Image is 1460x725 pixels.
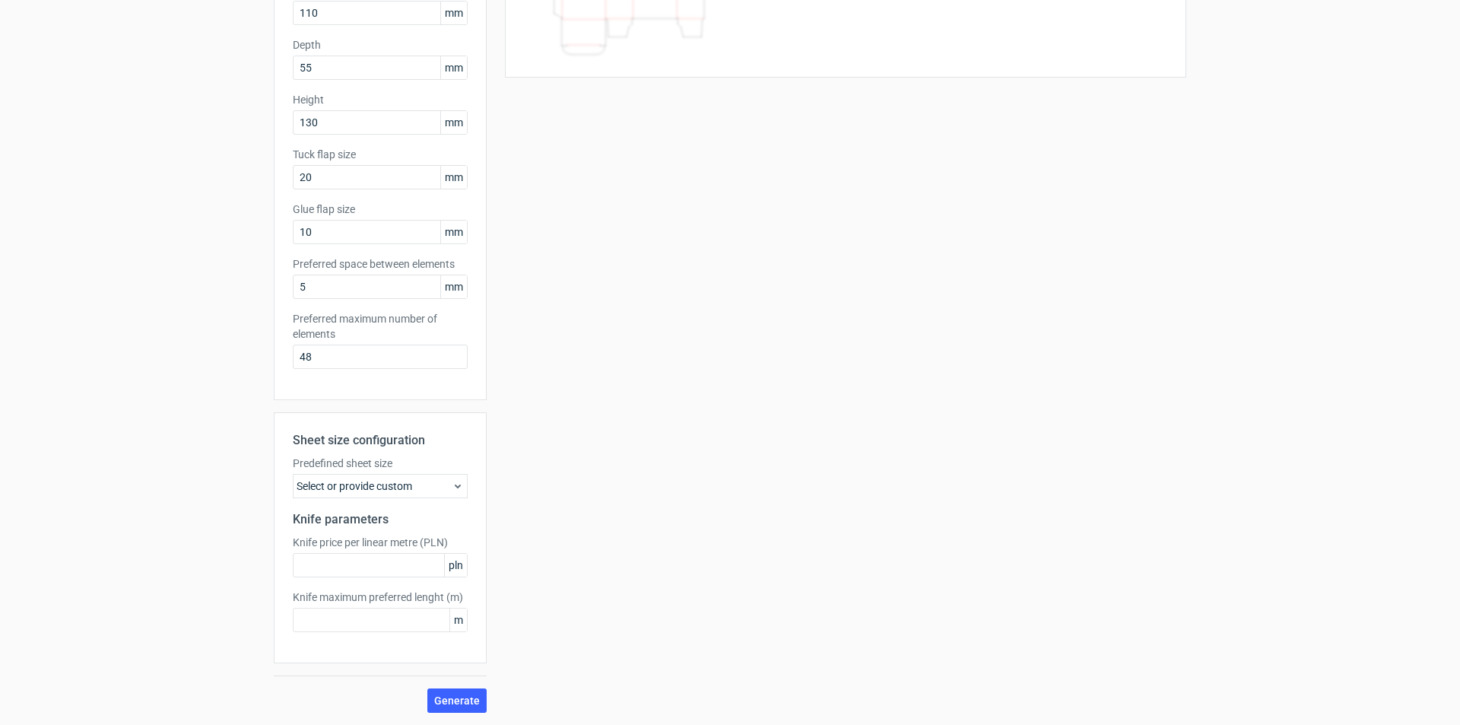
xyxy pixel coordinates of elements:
button: Generate [427,688,487,713]
label: Tuck flap size [293,147,468,162]
span: mm [440,221,467,243]
label: Glue flap size [293,202,468,217]
span: mm [440,56,467,79]
span: pln [444,554,467,577]
label: Predefined sheet size [293,456,468,471]
span: Generate [434,695,480,706]
label: Height [293,92,468,107]
span: mm [440,2,467,24]
span: mm [440,275,467,298]
label: Depth [293,37,468,52]
div: Select or provide custom [293,474,468,498]
h2: Knife parameters [293,510,468,529]
label: Knife maximum preferred lenght (m) [293,590,468,605]
span: m [449,609,467,631]
span: mm [440,111,467,134]
h2: Sheet size configuration [293,431,468,450]
label: Knife price per linear metre (PLN) [293,535,468,550]
label: Preferred maximum number of elements [293,311,468,342]
label: Preferred space between elements [293,256,468,272]
span: mm [440,166,467,189]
